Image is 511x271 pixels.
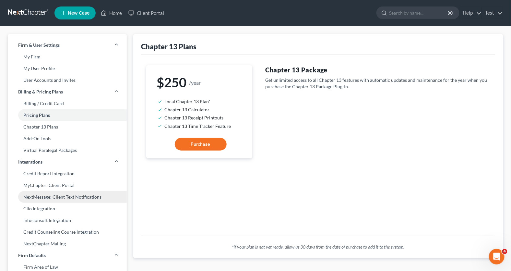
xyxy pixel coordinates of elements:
a: Virtual Paralegal Packages [8,144,127,156]
span: Firm & User Settings [18,42,60,48]
h4: Chapter 13 Package [265,65,490,74]
p: *If your plan is not yet ready, allow us 30 days from the date of purchase to add it to the system. [146,244,490,250]
a: User Accounts and Invites [8,74,127,86]
input: Search by name... [389,7,449,19]
a: Billing / Credit Card [8,98,127,109]
a: Client Portal [125,7,167,19]
a: My User Profile [8,63,127,74]
div: Chapter 13 Plans [141,42,196,51]
a: Chapter 13 Plans [8,121,127,133]
li: Chapter 13 Receipt Printouts [164,114,239,122]
a: Help [460,7,481,19]
button: Purchase [175,138,227,151]
span: Integrations [18,159,42,165]
a: NextChapter Mailing [8,238,127,250]
h1: $250 [157,76,242,90]
li: Chapter 13 Time Tracker Feature [164,122,239,130]
span: 4 [502,249,507,254]
a: MyChapter: Client Portal [8,179,127,191]
a: Add-On Tools [8,133,127,144]
span: New Case [68,11,89,16]
a: Pricing Plans [8,109,127,121]
a: Home [98,7,125,19]
li: Local Chapter 13 Plan* [164,97,239,105]
a: Integrations [8,156,127,168]
li: Chapter 13 Calculator [164,105,239,114]
iframe: Intercom live chat [489,249,505,265]
p: Get unlimited access to all Chapter 13 features with automatic updates and maintenance for the ye... [265,77,490,90]
a: Firm & User Settings [8,39,127,51]
a: Firm Defaults [8,250,127,261]
a: Credit Counseling Course Integration [8,226,127,238]
a: My Firm [8,51,127,63]
span: Purchase [191,142,210,147]
a: Billing & Pricing Plans [8,86,127,98]
a: Credit Report Integration [8,168,127,179]
span: Billing & Pricing Plans [18,89,63,95]
a: Infusionsoft Integration [8,215,127,226]
span: Firm Defaults [18,252,46,259]
a: Clio Integration [8,203,127,215]
a: Test [482,7,503,19]
small: /year [189,80,201,85]
a: NextMessage: Client Text Notifications [8,191,127,203]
